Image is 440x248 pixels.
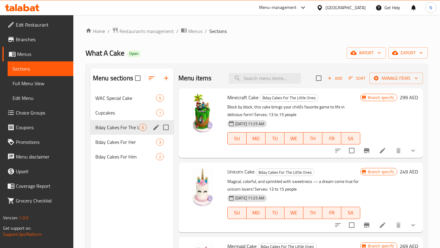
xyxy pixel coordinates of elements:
button: FR [322,132,341,144]
div: Menu-management [259,4,297,11]
a: Full Menu View [8,76,73,91]
span: Upsell [16,168,68,175]
span: MO [249,208,263,217]
span: Bday Cakes For The Little Ones [260,94,318,101]
button: TU [266,207,284,219]
button: import [347,47,386,59]
span: Version: [3,214,18,222]
span: Bday Cakes For The Little Ones [256,169,314,176]
button: export [388,47,428,59]
button: sort-choices [331,218,345,232]
button: Add [325,74,345,83]
li: / [108,27,110,35]
span: Branch specific [365,95,397,100]
span: 3 [156,139,163,145]
div: WAC Special Cake5 [90,91,174,105]
a: Choice Groups [2,105,73,120]
a: Grocery Checklist [2,193,73,208]
span: Open [127,51,141,56]
h6: 299 AED [400,93,418,102]
div: Bday Cakes For Him2 [90,149,174,164]
button: MO [247,207,266,219]
button: WE [284,207,303,219]
span: MO [249,134,263,143]
li: / [205,27,207,35]
span: Sections [209,27,227,35]
span: 6 [139,125,146,130]
a: Menus [181,27,202,35]
div: items [156,153,164,160]
a: Coverage Report [2,179,73,193]
a: Menu disclaimer [2,149,73,164]
span: Select to update [345,219,358,232]
span: Select to update [345,144,358,157]
span: 5 [156,95,163,101]
div: items [156,109,164,116]
button: Branch-specific-item [359,218,374,232]
span: [DATE] 11:25 AM [233,195,267,201]
span: Add item [325,74,345,83]
span: Full Menu View [13,80,68,87]
span: Coupons [16,124,68,131]
span: Cupcakes [95,109,156,116]
span: TH [306,134,320,143]
a: Edit Menu [8,91,73,105]
span: WE [287,134,301,143]
span: Edit Menu [13,94,68,102]
span: WAC Special Cake [95,94,156,102]
span: Grocery Checklist [16,197,68,204]
div: Cupcakes1 [90,105,174,120]
span: 1.0.0 [19,214,28,222]
svg: Show Choices [409,147,417,154]
p: Block by block, this cake brings your child’s favorite game to life in delicious form! Serves: 13... [227,103,360,119]
h2: Menu sections [93,74,133,83]
input: search [229,73,301,84]
button: TH [303,132,322,144]
span: What A Cake [86,46,124,60]
h6: 249 AED [400,167,418,176]
div: Bday Cakes For Him [95,153,156,160]
span: FR [325,208,339,217]
div: items [156,94,164,102]
span: TU [268,208,282,217]
span: SU [230,134,244,143]
button: show more [406,143,420,158]
div: items [139,124,147,131]
h2: Menu items [178,74,212,83]
button: Manage items [369,73,423,84]
span: Branches [16,36,68,43]
span: Promotions [16,138,68,146]
p: Magical, colorful, and sprinkled with sweetness — a dream come true for unicorn lovers! Serves: 1... [227,178,360,193]
button: TH [303,207,322,219]
span: [DATE] 11:25 AM [233,121,267,127]
a: Support.OpsPlatform [3,230,42,238]
button: show more [406,218,420,232]
span: SA [344,134,358,143]
a: Upsell [2,164,73,179]
span: Branch specific [365,169,397,175]
button: delete [391,218,406,232]
span: TU [268,134,282,143]
button: SA [341,132,360,144]
img: Minecraft Cake [183,93,222,132]
span: Restaurants management [119,27,174,35]
a: Edit menu item [379,221,386,229]
span: Menus [17,50,68,58]
span: Minecraft Cake [227,93,258,102]
span: Unicorn Cake [227,167,255,176]
a: Coupons [2,120,73,135]
div: Bday Cakes For The Little Ones [95,124,139,131]
span: Sort sections [144,71,159,86]
span: Bday Cakes For Her [95,138,156,146]
a: Home [86,27,105,35]
span: Choice Groups [16,109,68,116]
a: Menus [2,47,73,61]
button: edit [152,123,161,132]
a: Branches [2,32,73,47]
button: sort-choices [331,143,345,158]
div: items [156,138,164,146]
span: FR [325,134,339,143]
span: Sort [349,75,365,82]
